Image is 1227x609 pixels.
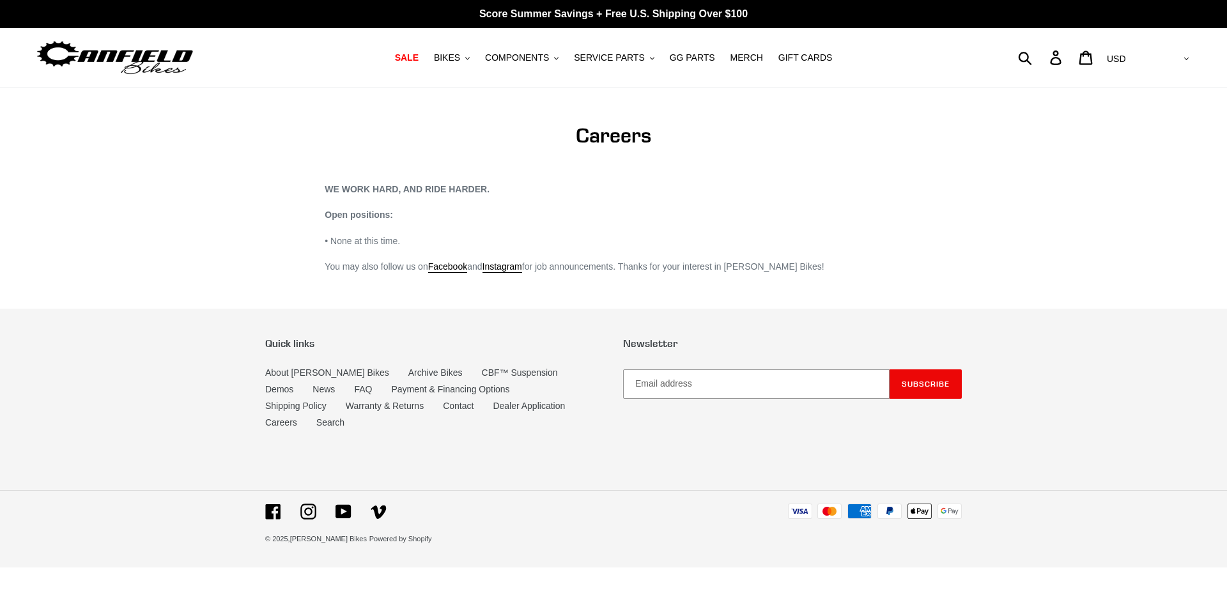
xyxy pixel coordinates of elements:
[890,369,962,399] button: Subscribe
[346,401,424,411] a: Warranty & Returns
[493,401,565,411] a: Dealer Application
[313,384,335,394] a: News
[1025,43,1058,72] input: Search
[265,535,367,543] small: © 2025,
[778,52,833,63] span: GIFT CARDS
[316,417,344,428] a: Search
[325,210,393,220] strong: Open positions:
[265,337,604,350] p: Quick links
[902,379,950,389] span: Subscribe
[265,384,293,394] a: Demos
[443,401,474,411] a: Contact
[389,49,425,66] a: SALE
[482,367,558,378] a: CBF™ Suspension
[485,52,549,63] span: COMPONENTS
[428,49,476,66] button: BIKES
[325,184,490,194] strong: WE WORK HARD, AND RIDE HARDER.
[623,337,962,350] p: Newsletter
[265,401,327,411] a: Shipping Policy
[482,261,522,273] a: Instagram
[35,38,195,78] img: Canfield Bikes
[265,417,297,428] a: Careers
[670,52,715,63] span: GG PARTS
[395,52,419,63] span: SALE
[428,261,467,273] a: Facebook
[479,49,565,66] button: COMPONENTS
[574,52,644,63] span: SERVICE PARTS
[354,384,372,394] a: FAQ
[391,384,509,394] a: Payment & Financing Options
[730,52,763,63] span: MERCH
[325,123,902,148] h1: Careers
[408,367,463,378] a: Archive Bikes
[290,535,367,543] a: [PERSON_NAME] Bikes
[623,369,890,399] input: Email address
[325,260,902,274] p: You may also follow us on and for job announcements. Thanks for your interest in [PERSON_NAME] Bi...
[325,235,902,248] p: • None at this time.
[567,49,660,66] button: SERVICE PARTS
[724,49,769,66] a: MERCH
[772,49,839,66] a: GIFT CARDS
[369,535,432,543] a: Powered by Shopify
[663,49,722,66] a: GG PARTS
[434,52,460,63] span: BIKES
[265,367,389,378] a: About [PERSON_NAME] Bikes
